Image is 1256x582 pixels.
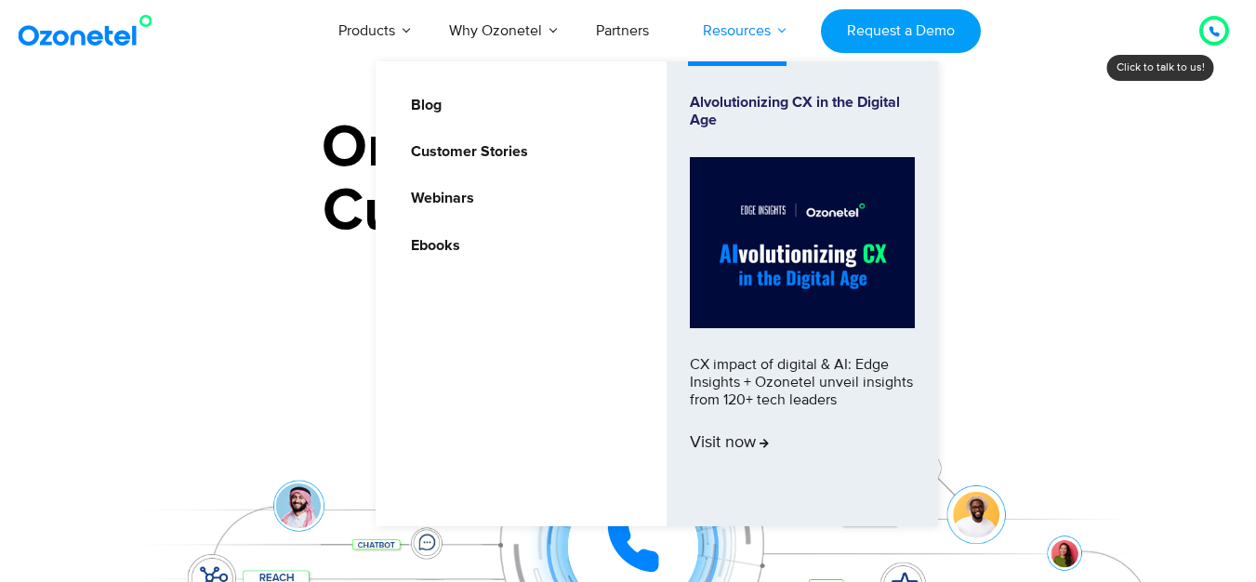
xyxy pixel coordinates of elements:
[399,94,444,117] a: Blog
[690,433,769,454] span: Visit now
[399,187,477,210] a: Webinars
[821,9,980,53] a: Request a Demo
[47,166,1210,256] div: Customer Experiences
[399,234,463,258] a: Ebooks
[399,140,531,164] a: Customer Stories
[690,157,915,328] img: Alvolutionizing.jpg
[47,118,1210,178] div: Orchestrate Intelligent
[47,257,1210,277] div: Turn every conversation into a growth engine for your enterprise.
[690,94,915,494] a: Alvolutionizing CX in the Digital AgeCX impact of digital & AI: Edge Insights + Ozonetel unveil i...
